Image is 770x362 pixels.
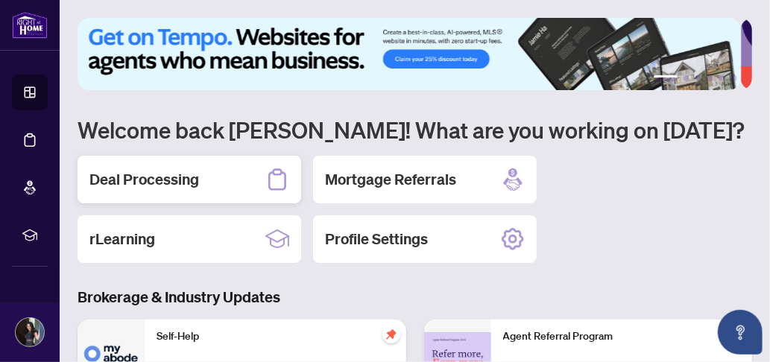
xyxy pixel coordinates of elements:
button: 2 [684,75,689,81]
button: 6 [731,75,737,81]
h2: Mortgage Referrals [325,169,456,190]
h2: Profile Settings [325,229,428,250]
img: Profile Icon [16,318,44,346]
p: Self-Help [157,328,394,345]
button: 1 [654,75,678,81]
img: logo [12,11,48,39]
h2: rLearning [89,229,155,250]
h1: Welcome back [PERSON_NAME]! What are you working on [DATE]? [78,115,752,144]
span: pushpin [382,326,400,343]
h3: Brokerage & Industry Updates [78,287,752,308]
h2: Deal Processing [89,169,199,190]
button: 4 [707,75,713,81]
p: Agent Referral Program [503,328,741,345]
img: Slide 0 [78,18,741,90]
button: Open asap [718,310,763,355]
button: 5 [719,75,725,81]
button: 3 [695,75,701,81]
